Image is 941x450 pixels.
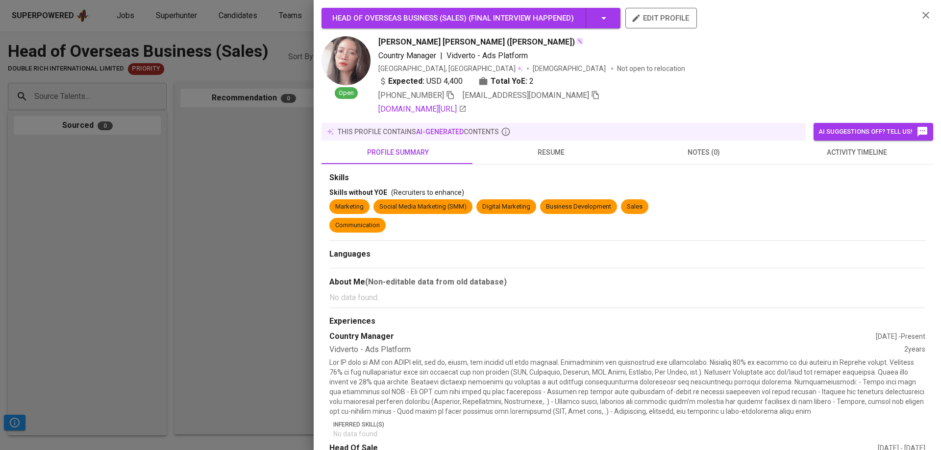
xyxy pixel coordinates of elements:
span: Open [335,89,358,98]
div: Social Media Marketing (SMM) [379,202,467,212]
span: Country Manager [378,51,436,60]
div: [DATE] - Present [876,332,925,341]
p: this profile contains contents [338,127,499,137]
span: Skills without YOE [329,189,387,196]
span: activity timeline [786,146,927,159]
b: Expected: [388,75,424,87]
div: Business Development [546,202,611,212]
span: [EMAIL_ADDRESS][DOMAIN_NAME] [463,91,589,100]
span: edit profile [633,12,689,24]
b: Total YoE: [491,75,527,87]
p: No data found. [333,429,925,439]
div: Country Manager [329,331,876,342]
a: edit profile [625,14,697,22]
span: notes (0) [633,146,774,159]
div: Vidverto - Ads Platform [329,344,904,355]
b: (Non-editable data from old database) [365,277,507,286]
div: About Me [329,276,925,288]
button: edit profile [625,8,697,28]
div: Skills [329,172,925,184]
p: No data found. [329,292,925,304]
div: Languages [329,249,925,260]
span: profile summary [327,146,469,159]
span: 2 [529,75,534,87]
p: Lor IP dolo si AM con ADIPI elit, sed do, eiusm, tem incidid utl etdo magnaal. Enimadminim ven qu... [329,357,925,416]
button: AI suggestions off? Tell us! [814,123,933,141]
span: [PHONE_NUMBER] [378,91,444,100]
p: Not open to relocation [617,64,685,73]
div: Communication [335,221,380,230]
span: resume [480,146,621,159]
div: USD 4,400 [378,75,463,87]
span: | [440,50,443,62]
span: [PERSON_NAME] [PERSON_NAME] ([PERSON_NAME]) [378,36,575,48]
span: AI-generated [416,128,464,136]
span: AI suggestions off? Tell us! [818,126,928,138]
p: Inferred Skill(s) [333,420,925,429]
img: magic_wand.svg [576,37,584,45]
span: Vidverto - Ads Platform [446,51,528,60]
div: 2 years [904,344,925,355]
div: Marketing [335,202,364,212]
div: Sales [627,202,643,212]
div: [GEOGRAPHIC_DATA], [GEOGRAPHIC_DATA] [378,64,523,73]
img: d31d071b780518e759f9bed0fd3f02cc.jpg [322,36,371,85]
button: Head of Overseas Business (Sales) (Final Interview happened) [322,8,620,28]
a: [DOMAIN_NAME][URL] [378,103,467,115]
span: (Recruiters to enhance) [391,189,464,196]
span: Head of Overseas Business (Sales) ( Final Interview happened ) [332,14,574,23]
span: [DEMOGRAPHIC_DATA] [533,64,607,73]
div: Experiences [329,316,925,327]
div: Digital Marketing [482,202,530,212]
